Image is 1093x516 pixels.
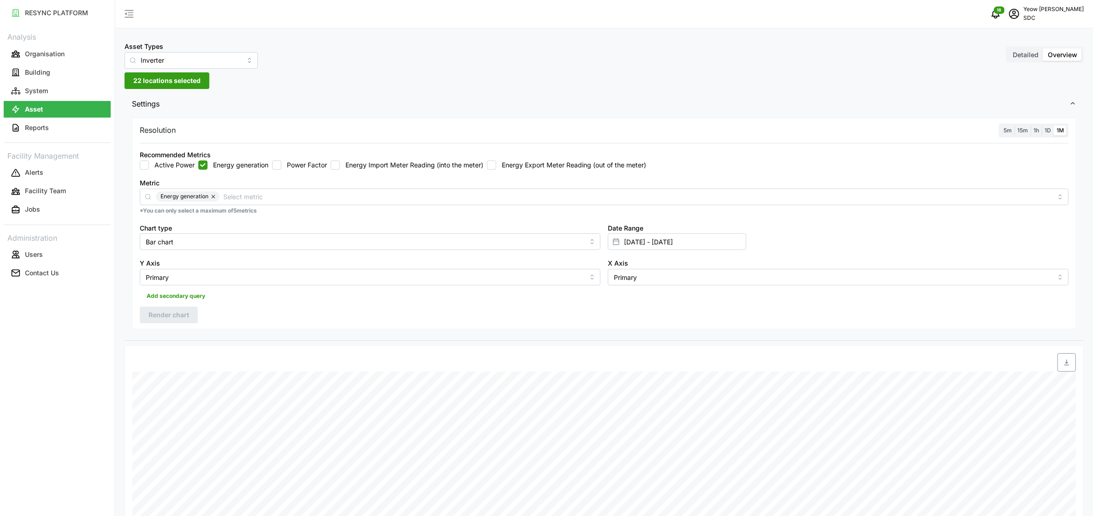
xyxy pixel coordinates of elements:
[4,63,111,82] a: Building
[223,191,1052,202] input: Select metric
[140,307,198,323] button: Render chart
[4,101,111,118] button: Asset
[4,246,111,263] button: Users
[25,268,59,278] p: Contact Us
[4,182,111,201] a: Facility Team
[1045,127,1051,134] span: 1D
[140,223,172,233] label: Chart type
[25,68,50,77] p: Building
[125,72,209,89] button: 22 locations selected
[4,183,111,200] button: Facility Team
[149,307,189,323] span: Render chart
[25,86,48,95] p: System
[133,73,201,89] span: 22 locations selected
[608,223,643,233] label: Date Range
[4,201,111,219] a: Jobs
[1004,127,1012,134] span: 5m
[140,233,600,250] input: Select chart type
[4,4,111,22] a: RESYNC PLATFORM
[125,42,163,52] label: Asset Types
[340,160,483,170] label: Energy Import Meter Reading (into the meter)
[4,119,111,136] button: Reports
[4,231,111,244] p: Administration
[25,123,49,132] p: Reports
[608,269,1069,285] input: Select X axis
[140,258,160,268] label: Y Axis
[4,164,111,182] a: Alerts
[140,178,160,188] label: Metric
[1017,127,1028,134] span: 15m
[140,125,176,136] p: Resolution
[149,160,195,170] label: Active Power
[608,233,746,250] input: Select date range
[25,49,65,59] p: Organisation
[986,5,1005,23] button: notifications
[4,100,111,119] a: Asset
[4,119,111,137] a: Reports
[147,290,205,302] span: Add secondary query
[25,105,43,114] p: Asset
[4,45,111,63] a: Organisation
[1034,127,1039,134] span: 1h
[496,160,646,170] label: Energy Export Meter Reading (out of the meter)
[4,83,111,99] button: System
[160,191,208,202] span: Energy generation
[140,269,600,285] input: Select Y axis
[208,160,268,170] label: Energy generation
[1057,127,1064,134] span: 1M
[140,150,211,160] div: Recommended Metrics
[132,93,1069,115] span: Settings
[4,46,111,62] button: Organisation
[125,93,1084,115] button: Settings
[4,5,111,21] button: RESYNC PLATFORM
[4,148,111,162] p: Facility Management
[4,30,111,43] p: Analysis
[4,64,111,81] button: Building
[1048,51,1077,59] span: Overview
[25,168,43,177] p: Alerts
[4,265,111,281] button: Contact Us
[25,205,40,214] p: Jobs
[1005,5,1023,23] button: schedule
[608,258,628,268] label: X Axis
[140,207,1069,215] p: *You can only select a maximum of 5 metrics
[4,82,111,100] a: System
[140,289,212,303] button: Add secondary query
[4,165,111,181] button: Alerts
[125,115,1084,341] div: Settings
[25,250,43,259] p: Users
[25,186,66,196] p: Facility Team
[4,245,111,264] a: Users
[25,8,88,18] p: RESYNC PLATFORM
[1023,5,1084,14] p: Yeow [PERSON_NAME]
[281,160,327,170] label: Power Factor
[997,7,1002,13] span: 18
[1013,51,1039,59] span: Detailed
[1023,14,1084,23] p: SDC
[4,264,111,282] a: Contact Us
[4,202,111,218] button: Jobs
